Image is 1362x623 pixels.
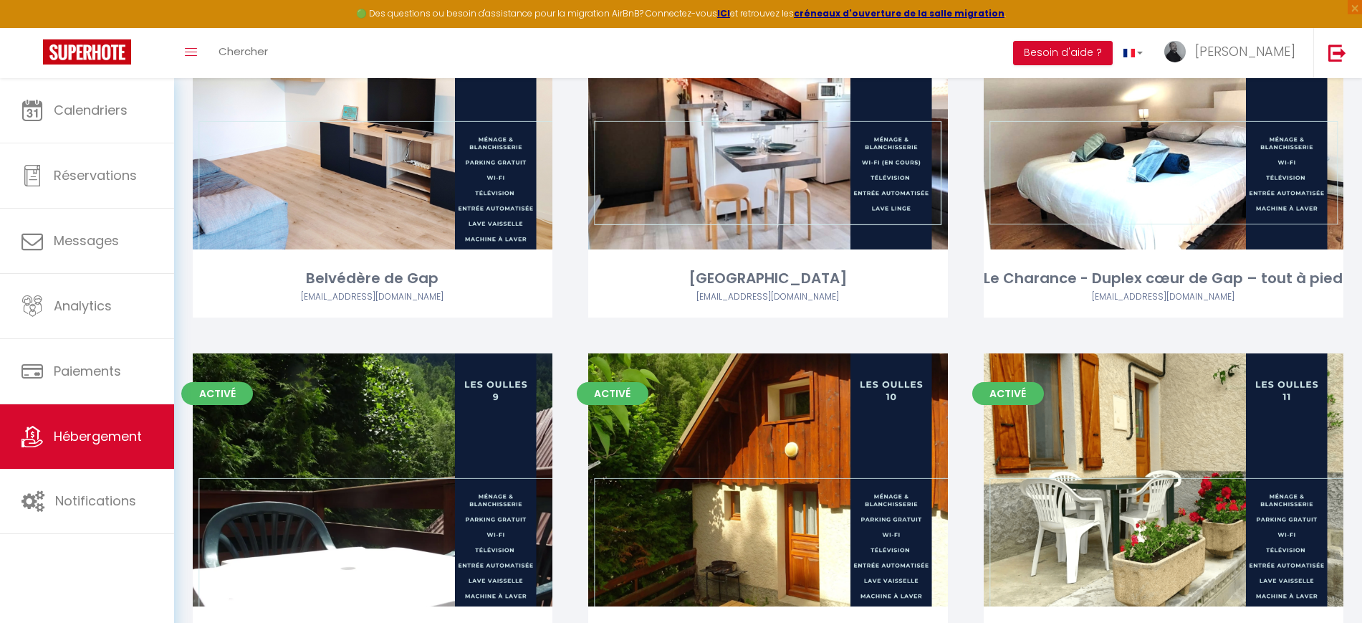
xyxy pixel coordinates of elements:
[794,7,1004,19] a: créneaux d'ouverture de la salle migration
[54,297,112,315] span: Analytics
[54,232,119,249] span: Messages
[219,44,268,59] span: Chercher
[43,39,131,65] img: Super Booking
[717,7,730,19] a: ICI
[1013,41,1113,65] button: Besoin d'aide ?
[181,382,253,405] span: Activé
[1154,28,1313,78] a: ... [PERSON_NAME]
[1328,44,1346,62] img: logout
[55,492,136,510] span: Notifications
[1301,558,1351,612] iframe: Chat
[208,28,279,78] a: Chercher
[972,382,1044,405] span: Activé
[193,290,552,304] div: Airbnb
[193,267,552,290] div: Belvédère de Gap
[54,427,142,445] span: Hébergement
[54,362,121,380] span: Paiements
[54,101,128,119] span: Calendriers
[11,6,54,49] button: Ouvrir le widget de chat LiveChat
[984,267,1343,290] div: Le Charance - Duplex cœur de Gap – tout à pied
[588,290,948,304] div: Airbnb
[984,290,1343,304] div: Airbnb
[577,382,648,405] span: Activé
[1164,41,1186,62] img: ...
[54,166,137,184] span: Réservations
[588,267,948,290] div: [GEOGRAPHIC_DATA]
[1195,42,1295,60] span: [PERSON_NAME]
